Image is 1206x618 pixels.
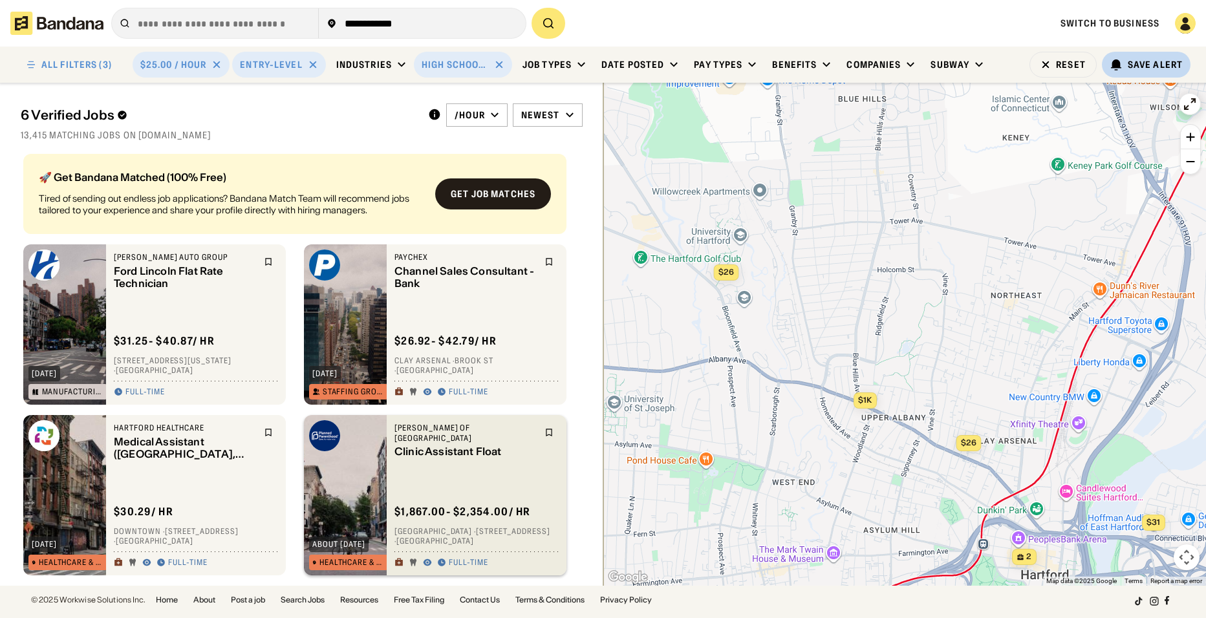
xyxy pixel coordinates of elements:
div: High School Diploma or GED [422,59,489,70]
span: 2 [1026,551,1031,562]
div: Pay Types [694,59,742,70]
div: Ford Lincoln Flat Rate Technician [114,265,256,290]
div: Tired of sending out endless job applications? Bandana Match Team will recommend jobs tailored to... [39,193,425,216]
a: Contact Us [460,596,500,604]
a: Terms & Conditions [515,596,585,604]
div: [DATE] [32,370,57,378]
a: Home [156,596,178,604]
div: 🚀 Get Bandana Matched (100% Free) [39,172,425,182]
span: $31 [1147,517,1160,527]
a: Report a map error [1150,577,1202,584]
a: Free Tax Filing [394,596,444,604]
div: Full-time [449,387,488,398]
div: $ 31.25 - $40.87 / hr [114,334,215,348]
a: Privacy Policy [600,596,652,604]
div: 6 Verified Jobs [21,107,418,123]
a: Switch to Business [1061,17,1159,29]
div: [DATE] [312,370,338,378]
img: Hoffman Auto Group logo [28,250,59,281]
span: $1k [858,395,872,405]
div: Downtown · [STREET_ADDRESS] · [GEOGRAPHIC_DATA] [114,526,278,546]
div: [GEOGRAPHIC_DATA] · [STREET_ADDRESS] · [GEOGRAPHIC_DATA] [394,526,559,546]
div: Reset [1056,60,1086,69]
button: Map camera controls [1174,544,1200,570]
div: Clinic Assistant Float [394,446,537,458]
div: Manufacturing [42,388,104,396]
div: Channel Sales Consultant - Bank [394,265,537,290]
div: Save Alert [1128,59,1183,70]
img: Hartford HealthCare logo [28,420,59,451]
a: About [193,596,215,604]
div: ALL FILTERS (3) [41,60,112,69]
div: Paychex [394,252,537,262]
div: Date Posted [601,59,664,70]
div: Get job matches [451,189,535,198]
div: Medical Assistant ([GEOGRAPHIC_DATA], EMT, CNA, Paramedic) - Women's Life Center [114,436,256,460]
div: Healthcare & Mental Health [39,559,104,566]
div: Full-time [449,558,488,568]
div: Staffing Group [323,388,385,396]
div: [PERSON_NAME] Auto Group [114,252,256,262]
div: Industries [336,59,392,70]
div: about [DATE] [312,540,365,548]
div: Clay Arsenal · Brook St · [GEOGRAPHIC_DATA] [394,356,559,376]
div: [STREET_ADDRESS][US_STATE] · [GEOGRAPHIC_DATA] [114,356,278,376]
div: Companies [846,59,901,70]
img: Planned Parenthood of Southern New England logo [309,420,340,451]
div: Subway [931,59,969,70]
div: Full-time [125,387,165,398]
div: Benefits [772,59,817,70]
span: $26 [960,438,976,447]
a: Resources [340,596,378,604]
div: $ 1,867.00 - $2,354.00 / hr [394,505,531,518]
div: [PERSON_NAME] of [GEOGRAPHIC_DATA] [394,423,537,443]
img: Google [607,569,649,586]
div: Hartford HealthCare [114,423,256,433]
div: 13,415 matching jobs on [DOMAIN_NAME] [21,129,583,141]
a: Post a job [231,596,265,604]
div: $ 30.29 / hr [114,505,173,518]
a: Open this area in Google Maps (opens a new window) [607,569,649,586]
div: $ 26.92 - $42.79 / hr [394,334,497,348]
img: Paychex logo [309,250,340,281]
div: Entry-Level [240,59,302,70]
img: Bandana logotype [10,12,103,35]
div: Healthcare & Mental Health [319,559,385,566]
div: /hour [455,109,485,121]
span: $26 [718,267,733,277]
div: Job Types [522,59,572,70]
a: Terms (opens in new tab) [1125,577,1143,584]
div: grid [21,149,582,586]
div: Full-time [168,558,208,568]
div: © 2025 Workwise Solutions Inc. [31,596,145,604]
div: $25.00 / hour [140,59,207,70]
div: Newest [521,109,560,121]
span: Map data ©2025 Google [1046,577,1117,584]
div: [DATE] [32,540,57,548]
a: Search Jobs [281,596,325,604]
